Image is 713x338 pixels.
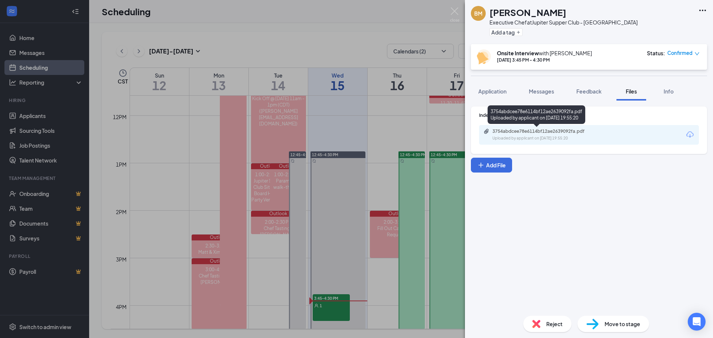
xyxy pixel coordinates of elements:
[698,6,707,15] svg: Ellipses
[488,105,585,124] div: 3754abdcee78e6114bf12ae2639092fa.pdf Uploaded by applicant on [DATE] 19:55:20
[478,88,507,95] span: Application
[484,128,604,141] a: Paperclip3754abdcee78e6114bf12ae2639092fa.pdfUploaded by applicant on [DATE] 19:55:20
[688,313,706,331] div: Open Intercom Messenger
[576,88,602,95] span: Feedback
[471,158,512,173] button: Add FilePlus
[686,130,694,139] svg: Download
[664,88,674,95] span: Info
[477,161,485,169] svg: Plus
[647,49,665,57] div: Status :
[489,6,566,19] h1: [PERSON_NAME]
[489,19,638,26] div: Executive Chef at Jupiter Supper Club - [GEOGRAPHIC_DATA]
[529,88,554,95] span: Messages
[489,28,522,36] button: PlusAdd a tag
[479,112,699,118] div: Indeed Resume
[484,128,489,134] svg: Paperclip
[605,320,640,328] span: Move to stage
[492,128,596,134] div: 3754abdcee78e6114bf12ae2639092fa.pdf
[626,88,637,95] span: Files
[694,51,700,56] span: down
[667,49,693,57] span: Confirmed
[516,30,521,35] svg: Plus
[492,135,604,141] div: Uploaded by applicant on [DATE] 19:55:20
[474,10,482,17] div: BM
[546,320,563,328] span: Reject
[497,57,592,63] div: [DATE] 3:45 PM - 4:30 PM
[497,50,539,56] b: Onsite Interview
[497,49,592,57] div: with [PERSON_NAME]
